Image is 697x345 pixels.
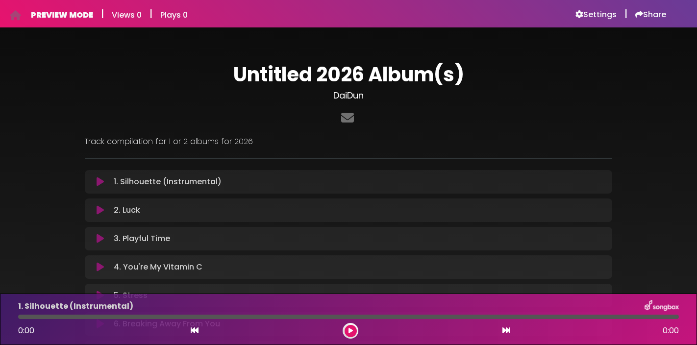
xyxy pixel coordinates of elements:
h6: PREVIEW MODE [31,10,93,20]
p: 3. Playful Time [114,233,170,245]
h6: Plays 0 [160,10,188,20]
img: songbox-logo-white.png [645,300,679,313]
a: Settings [575,10,617,20]
p: 1. Silhouette (Instrumental) [18,300,133,312]
p: 5. Stress [114,290,148,301]
a: Share [635,10,666,20]
span: 0:00 [18,325,34,336]
p: 1. Silhouette (Instrumental) [114,176,222,188]
p: Track compilation for 1 or 2 albums for 2026 [85,136,612,148]
h6: Views 0 [112,10,142,20]
h1: Untitled 2026 Album(s) [85,63,612,86]
h5: | [149,8,152,20]
h5: | [624,8,627,20]
span: 0:00 [663,325,679,337]
h3: DaiDun [85,90,612,101]
p: 4. You're My Vitamin C [114,261,202,273]
p: 2. Luck [114,204,140,216]
h5: | [101,8,104,20]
